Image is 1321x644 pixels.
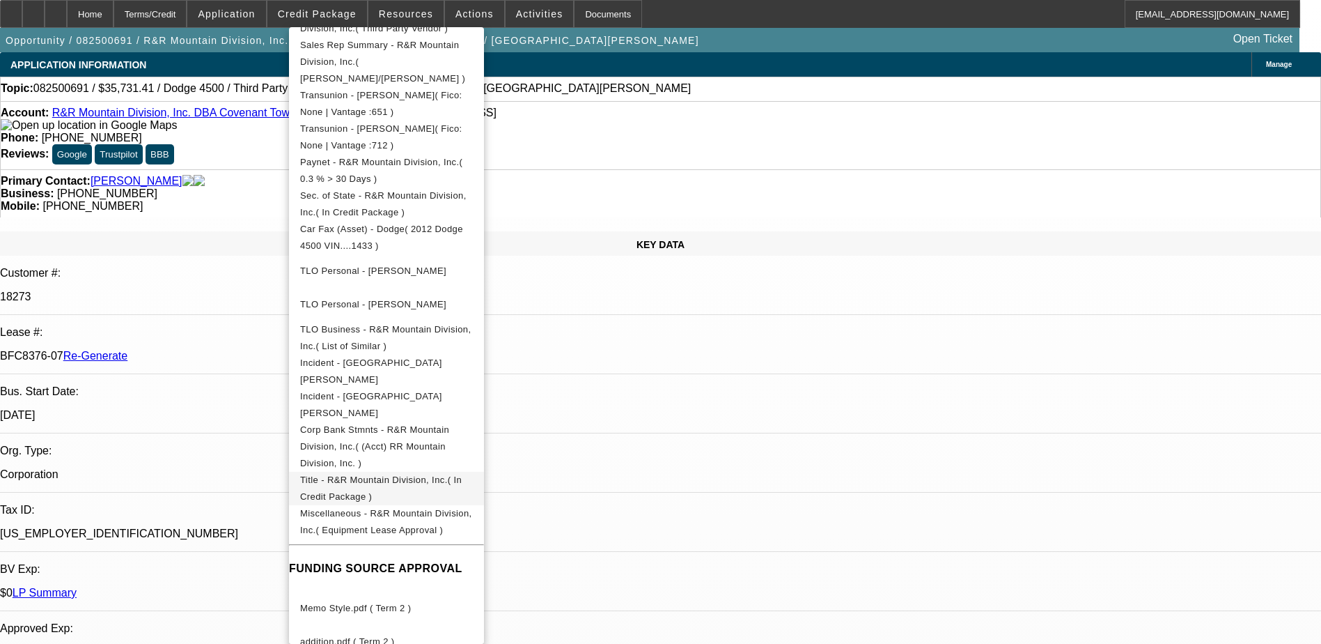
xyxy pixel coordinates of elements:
button: Transunion - Rauman, Russell( Fico: None | Vantage :712 ) [289,121,484,154]
button: Sales Rep Summary - R&R Mountain Division, Inc.( Dubow, Bob/Hammond, Tommy ) [289,37,484,87]
span: Transunion - [PERSON_NAME]( Fico: None | Vantage :651 ) [300,90,462,117]
span: TLO Business - R&R Mountain Division, Inc.( List of Similar ) [300,324,471,351]
span: Sec. of State - R&R Mountain Division, Inc.( In Credit Package ) [300,190,467,217]
button: Sec. of State - R&R Mountain Division, Inc.( In Credit Package ) [289,187,484,221]
span: Paynet - R&R Mountain Division, Inc.( 0.3 % > 30 Days ) [300,157,462,184]
span: TLO Personal - [PERSON_NAME] [300,266,446,276]
span: TLO Personal - [PERSON_NAME] [300,299,446,309]
h4: FUNDING SOURCE APPROVAL [289,560,484,577]
button: Miscellaneous - R&R Mountain Division, Inc.( Equipment Lease Approval ) [289,505,484,539]
span: Incident - [GEOGRAPHIC_DATA][PERSON_NAME] [300,391,442,418]
span: Incident - [GEOGRAPHIC_DATA][PERSON_NAME] [300,358,442,385]
button: Corp Bank Stmnts - R&R Mountain Division, Inc.( (Acct) RR Mountain Division, Inc. ) [289,422,484,472]
span: Memo Style.pdf ( Term 2 ) [300,603,411,613]
button: Memo Style.pdf ( Term 2 ) [289,592,484,625]
span: Transunion - [PERSON_NAME]( Fico: None | Vantage :712 ) [300,123,462,151]
button: Transunion - Rauman, Rose( Fico: None | Vantage :651 ) [289,87,484,121]
button: Incident - Rauman, Russell [289,388,484,422]
button: Paynet - R&R Mountain Division, Inc.( 0.3 % > 30 Days ) [289,154,484,187]
button: TLO Personal - Rauman, Russell [289,288,484,321]
button: Incident - Rauman, Rose [289,355,484,388]
span: Title - R&R Mountain Division, Inc.( In Credit Package ) [300,475,462,502]
button: TLO Personal - Rauman, Rose [289,254,484,288]
span: Car Fax (Asset) - Dodge( 2012 Dodge 4500 VIN....1433 ) [300,224,463,251]
span: VendorSummary - R&R Mountain Division, Inc.( Third Party Vendor ) [300,6,448,33]
button: Car Fax (Asset) - Dodge( 2012 Dodge 4500 VIN....1433 ) [289,221,484,254]
span: Corp Bank Stmnts - R&R Mountain Division, Inc.( (Acct) RR Mountain Division, Inc. ) [300,424,449,468]
span: Sales Rep Summary - R&R Mountain Division, Inc.( [PERSON_NAME]/[PERSON_NAME] ) [300,40,465,84]
button: Title - R&R Mountain Division, Inc.( In Credit Package ) [289,472,484,505]
button: TLO Business - R&R Mountain Division, Inc.( List of Similar ) [289,321,484,355]
span: Miscellaneous - R&R Mountain Division, Inc.( Equipment Lease Approval ) [300,508,472,535]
